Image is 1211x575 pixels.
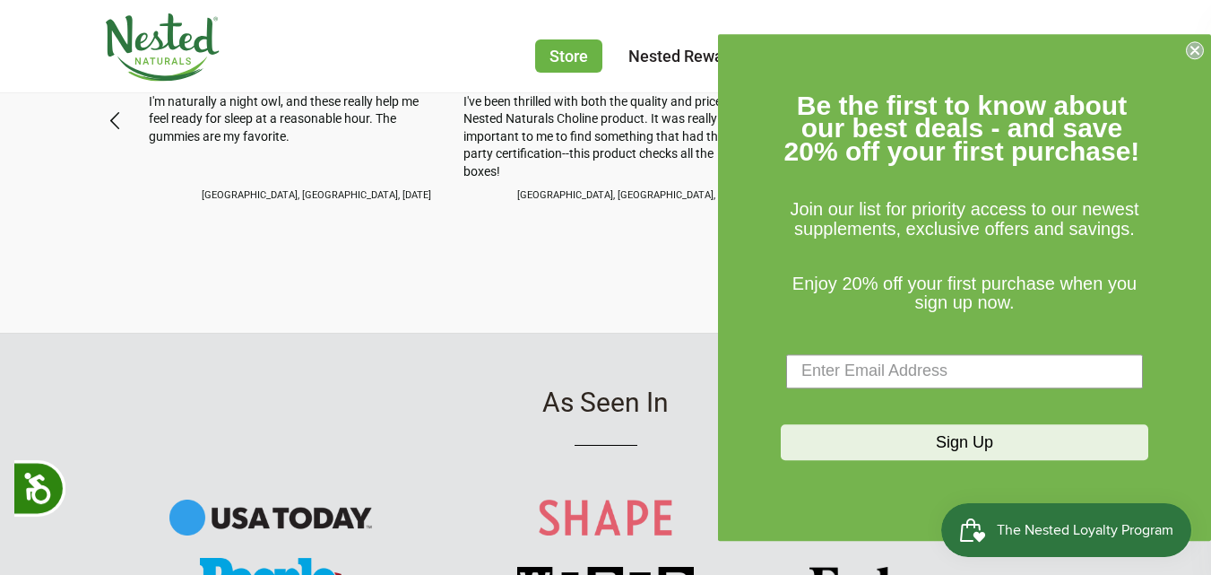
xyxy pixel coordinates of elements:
[104,388,1108,447] h4: As Seen In
[718,34,1211,541] div: FLYOUT Form
[134,10,1078,232] div: Customer reviews
[1186,41,1204,59] button: Close dialog
[786,354,1143,388] input: Enter Email Address
[790,200,1138,240] span: Join our list for priority access to our newest supplements, exclusive offers and savings.
[517,188,747,202] div: [GEOGRAPHIC_DATA], [GEOGRAPHIC_DATA], [DATE]
[784,91,1140,166] span: Be the first to know about our best deals - and save 20% off your first purchase!
[941,503,1193,557] iframe: Button to open loyalty program pop-up
[463,93,746,181] div: I've been thrilled with both the quality and price of Nested Naturals Choline product. It was rea...
[792,274,1137,313] span: Enjoy 20% off your first purchase when you sign up now.
[539,500,672,536] img: Shape
[628,47,746,65] a: Nested Rewards
[95,10,1117,232] div: Customer reviews carousel with auto-scroll controls
[169,500,372,536] img: USA Today
[104,13,221,82] img: Nested Naturals
[535,39,602,73] a: Store
[447,28,762,214] div: Review by Olivia, 5 out of 5 stars
[149,93,431,146] div: I'm naturally a night owl, and these really help me feel ready for sleep at a reasonable hour. Th...
[202,188,431,202] div: [GEOGRAPHIC_DATA], [GEOGRAPHIC_DATA], [DATE]
[95,100,138,143] div: REVIEWS.io Carousel Scroll Left
[133,28,447,214] div: Review by Sarah, 5 out of 5 stars
[781,424,1148,460] button: Sign Up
